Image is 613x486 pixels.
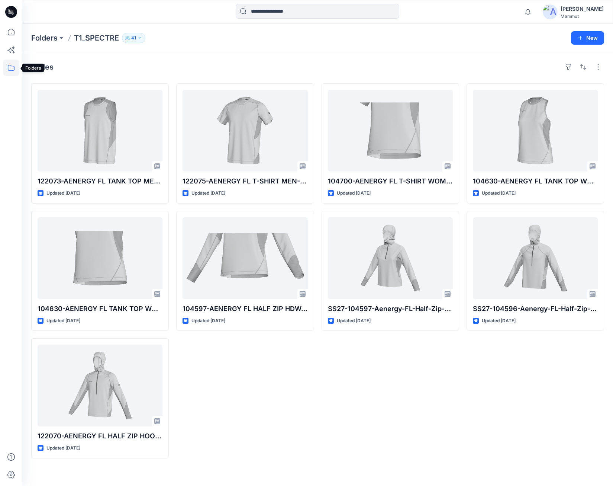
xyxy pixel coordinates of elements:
[183,176,307,186] p: 122075-AENERGY FL T-SHIRT MEN-P0
[482,317,516,325] p: Updated [DATE]
[473,304,598,314] p: SS27-104596-Aenergy-FL-Half-Zip-Hoody-Men-P0-Mammut
[46,189,80,197] p: Updated [DATE]
[473,176,598,186] p: 104630-AENERGY FL TANK TOP WOMEN-P0_MAM
[328,304,453,314] p: SS27-104597-Aenergy-FL-Half-Zip-Hoody-Women-P0-Mammut
[38,345,162,426] a: 122070-AENERGY FL HALF ZIP HOODY MEN-P0
[46,317,80,325] p: Updated [DATE]
[183,90,307,172] a: 122075-AENERGY FL T-SHIRT MEN-P0
[337,189,371,197] p: Updated [DATE]
[183,304,307,314] p: 104597-AENERGY FL HALF ZIP HDW-P0
[31,63,54,71] h4: Styles
[183,217,307,299] a: 104597-AENERGY FL HALF ZIP HDW-P0
[31,33,58,43] a: Folders
[482,189,516,197] p: Updated [DATE]
[38,431,162,441] p: 122070-AENERGY FL HALF ZIP HOODY MEN-P0
[191,317,225,325] p: Updated [DATE]
[122,33,145,43] button: 41
[337,317,371,325] p: Updated [DATE]
[561,4,604,13] div: [PERSON_NAME]
[38,217,162,299] a: 104630-AENERGY FL TANK TOP WOMEN-P0
[191,189,225,197] p: Updated [DATE]
[74,33,119,43] p: T1_SPECTRE
[571,31,604,45] button: New
[328,217,453,299] a: SS27-104597-Aenergy-FL-Half-Zip-Hoody-Women-P0-Mammut
[38,304,162,314] p: 104630-AENERGY FL TANK TOP WOMEN-P0
[543,4,558,19] img: avatar
[328,90,453,172] a: 104700-AENERGY FL T-SHIRT WOMEN-P0
[38,90,162,172] a: 122073-AENERGY FL TANK TOP MEN-P0
[561,13,604,19] div: Mammut
[46,444,80,452] p: Updated [DATE]
[38,176,162,186] p: 122073-AENERGY FL TANK TOP MEN-P0
[328,176,453,186] p: 104700-AENERGY FL T-SHIRT WOMEN-P0
[473,90,598,172] a: 104630-AENERGY FL TANK TOP WOMEN-P0_MAM
[131,34,136,42] p: 41
[473,217,598,299] a: SS27-104596-Aenergy-FL-Half-Zip-Hoody-Men-P0-Mammut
